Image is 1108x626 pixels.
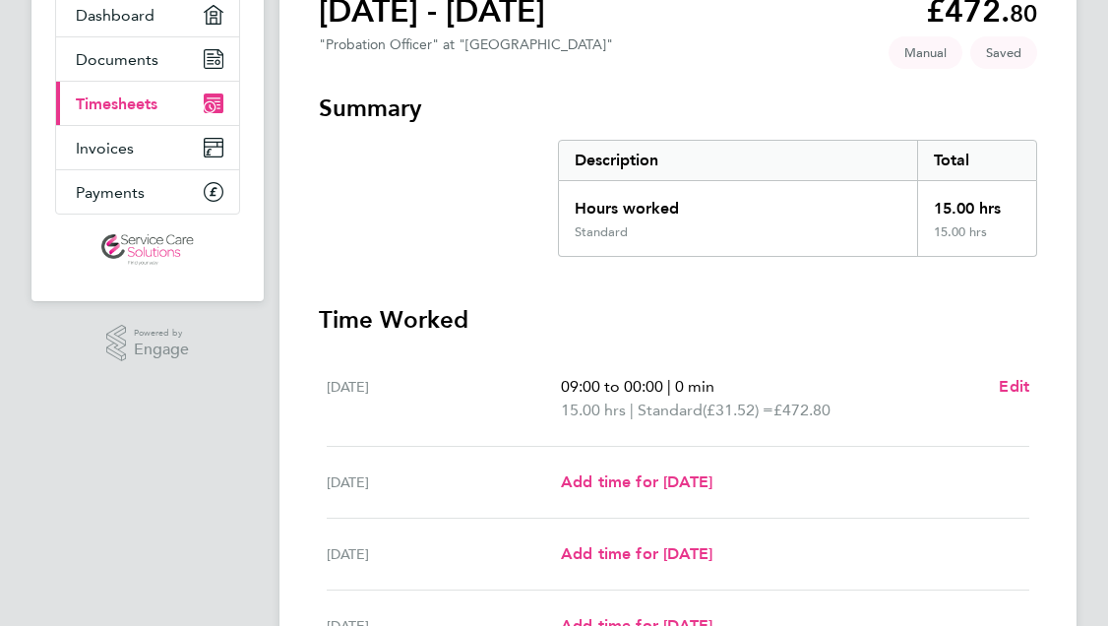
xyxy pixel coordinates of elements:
[327,375,561,422] div: [DATE]
[76,183,145,202] span: Payments
[970,36,1037,69] span: This timesheet is Saved.
[319,93,1037,124] h3: Summary
[917,141,1036,180] div: Total
[106,325,190,362] a: Powered byEngage
[773,401,831,419] span: £472.80
[76,6,154,25] span: Dashboard
[561,377,663,396] span: 09:00 to 00:00
[703,401,773,419] span: (£31.52) =
[638,399,703,422] span: Standard
[327,542,561,566] div: [DATE]
[561,401,626,419] span: 15.00 hrs
[56,126,239,169] a: Invoices
[675,377,714,396] span: 0 min
[889,36,962,69] span: This timesheet was manually created.
[667,377,671,396] span: |
[56,37,239,81] a: Documents
[101,234,194,266] img: servicecare-logo-retina.png
[327,470,561,494] div: [DATE]
[561,544,712,563] span: Add time for [DATE]
[917,224,1036,256] div: 15.00 hrs
[561,472,712,491] span: Add time for [DATE]
[558,140,1037,257] div: Summary
[319,36,613,53] div: "Probation Officer" at "[GEOGRAPHIC_DATA]"
[561,470,712,494] a: Add time for [DATE]
[76,139,134,157] span: Invoices
[559,181,917,224] div: Hours worked
[56,82,239,125] a: Timesheets
[76,50,158,69] span: Documents
[630,401,634,419] span: |
[319,304,1037,336] h3: Time Worked
[55,234,240,266] a: Go to home page
[999,377,1029,396] span: Edit
[917,181,1036,224] div: 15.00 hrs
[134,325,189,342] span: Powered by
[561,542,712,566] a: Add time for [DATE]
[575,224,628,240] div: Standard
[134,342,189,358] span: Engage
[999,375,1029,399] a: Edit
[56,170,239,214] a: Payments
[559,141,917,180] div: Description
[76,94,157,113] span: Timesheets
